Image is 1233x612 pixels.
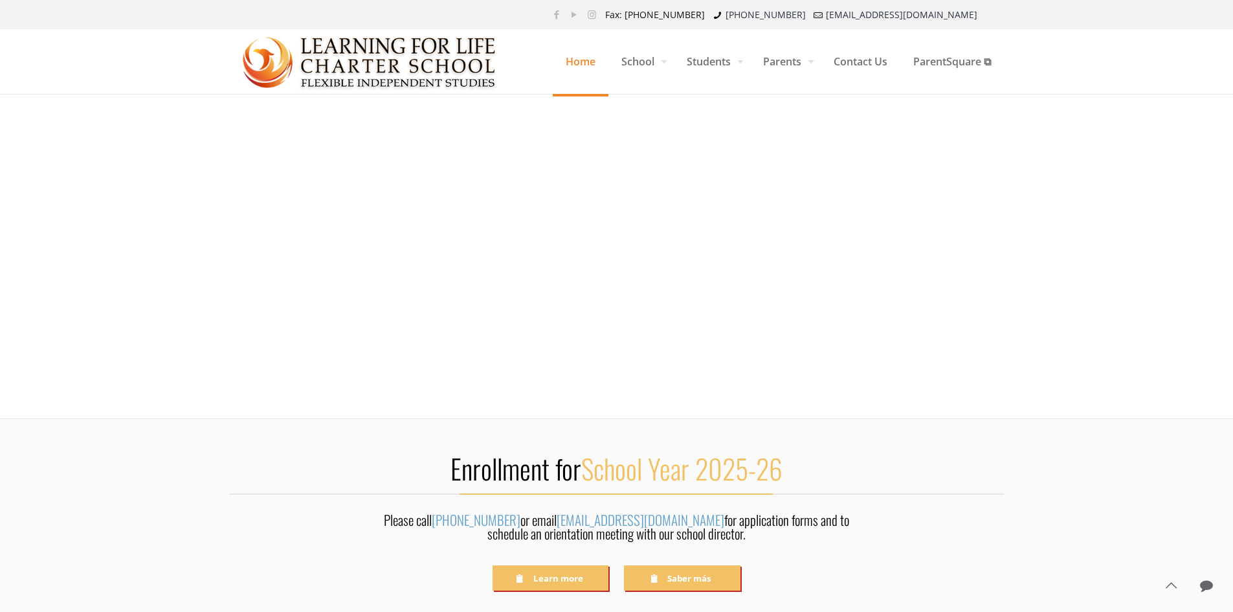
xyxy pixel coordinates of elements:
[1157,572,1184,599] a: Back to top icon
[900,42,1004,81] span: ParentSquare ⧉
[674,42,750,81] span: Students
[608,42,674,81] span: School
[821,42,900,81] span: Contact Us
[608,29,674,94] a: School
[230,451,1004,485] h2: Enrollment for
[585,8,599,21] a: Instagram icon
[493,565,608,591] a: Learn more
[750,29,821,94] a: Parents
[432,510,520,530] a: [PHONE_NUMBER]
[711,8,724,21] i: phone
[557,510,724,530] a: [EMAIL_ADDRESS][DOMAIN_NAME]
[812,8,825,21] i: mail
[821,29,900,94] a: Contact Us
[243,29,497,94] a: Learning for Life Charter School
[568,8,581,21] a: YouTube icon
[826,8,977,21] a: [EMAIL_ADDRESS][DOMAIN_NAME]
[553,29,608,94] a: Home
[750,42,821,81] span: Parents
[550,8,564,21] a: Facebook icon
[624,565,740,591] a: Saber más
[553,42,608,81] span: Home
[900,29,1004,94] a: ParentSquare ⧉
[674,29,750,94] a: Students
[243,30,497,95] img: Home
[581,448,783,488] span: School Year 2025-26
[726,8,806,21] a: [PHONE_NUMBER]
[370,513,863,547] div: Please call or email for application forms and to schedule an orientation meeting with our school...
